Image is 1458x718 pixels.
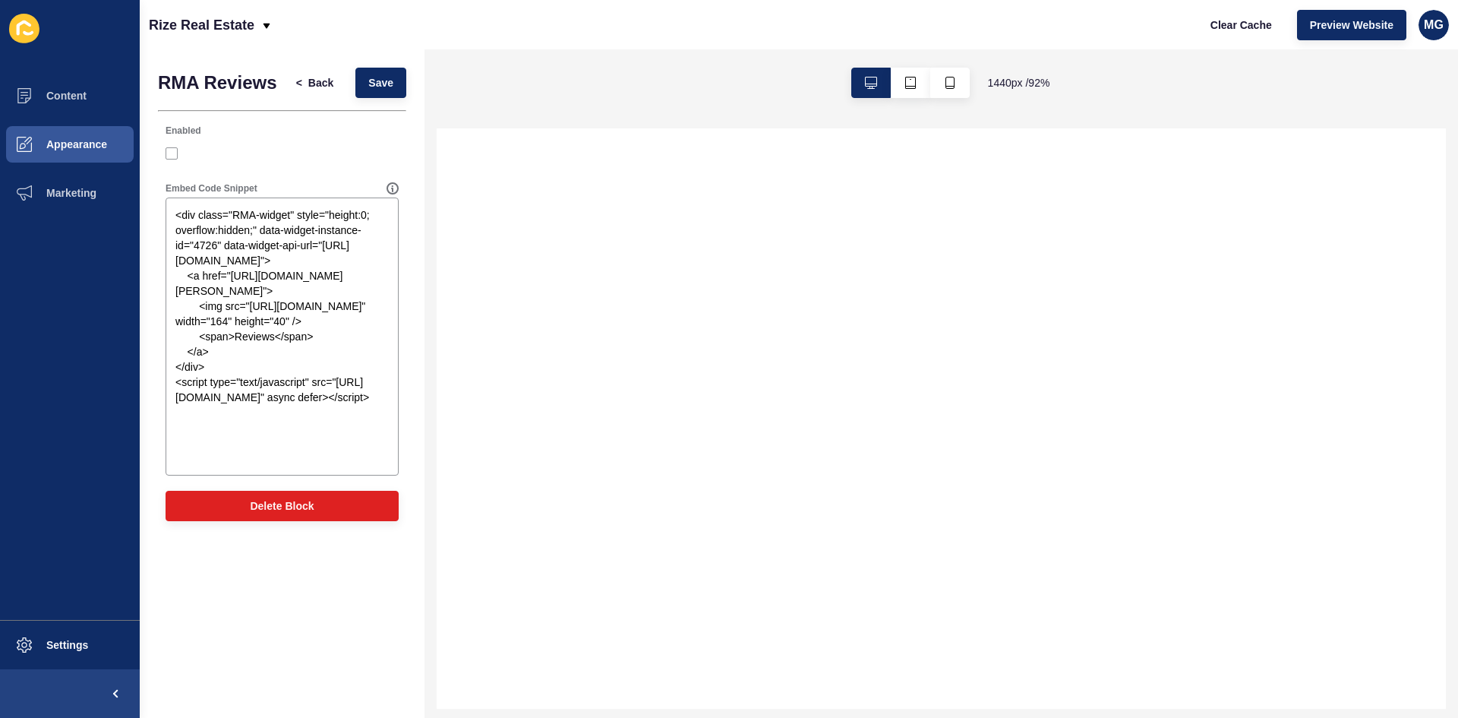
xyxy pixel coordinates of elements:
[1297,10,1406,40] button: Preview Website
[283,68,347,98] button: <Back
[158,72,277,93] h1: RMA Reviews
[1424,17,1444,33] span: MG
[308,75,333,90] span: Back
[368,75,393,90] span: Save
[1210,17,1272,33] span: Clear Cache
[296,75,302,90] span: <
[988,75,1050,90] span: 1440 px / 92 %
[166,125,201,137] label: Enabled
[166,491,399,521] button: Delete Block
[168,200,396,473] textarea: <div class="RMA-widget" style="height:0; overflow:hidden;" data-widget-instance-id="4726" data-wi...
[250,498,314,514] span: Delete Block
[166,182,257,195] label: Embed Code Snippet
[149,6,254,44] p: Rize Real Estate
[1310,17,1393,33] span: Preview Website
[1198,10,1285,40] button: Clear Cache
[355,68,406,98] button: Save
